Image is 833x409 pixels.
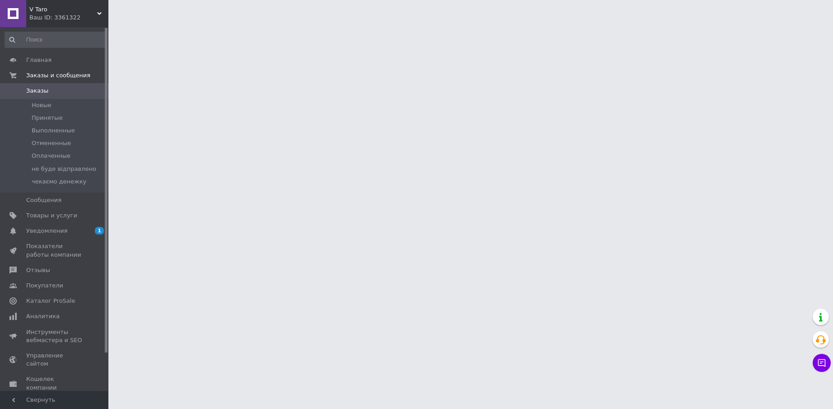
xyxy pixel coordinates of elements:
span: Оплаченные [32,152,70,160]
span: Новые [32,101,51,109]
span: не буде відправлено [32,165,96,173]
span: Принятые [32,114,63,122]
span: Отзывы [26,266,50,274]
span: Заказы [26,87,48,95]
span: V Taro [29,5,97,14]
span: Главная [26,56,51,64]
span: Покупатели [26,282,63,290]
span: Каталог ProSale [26,297,75,305]
span: Управление сайтом [26,352,84,368]
span: 1 [95,227,104,235]
span: чекаємо денежку [32,178,86,186]
button: Чат с покупателем [813,354,831,372]
span: Сообщения [26,196,61,204]
span: Заказы и сообщения [26,71,90,80]
span: Отмененные [32,139,71,147]
span: Показатели работы компании [26,242,84,259]
span: Товары и услуги [26,212,77,220]
span: Кошелек компании [26,375,84,391]
span: Аналитика [26,312,60,320]
span: Уведомления [26,227,67,235]
input: Поиск [5,32,107,48]
div: Ваш ID: 3361322 [29,14,108,22]
span: Инструменты вебмастера и SEO [26,328,84,344]
span: Выполненные [32,127,75,135]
